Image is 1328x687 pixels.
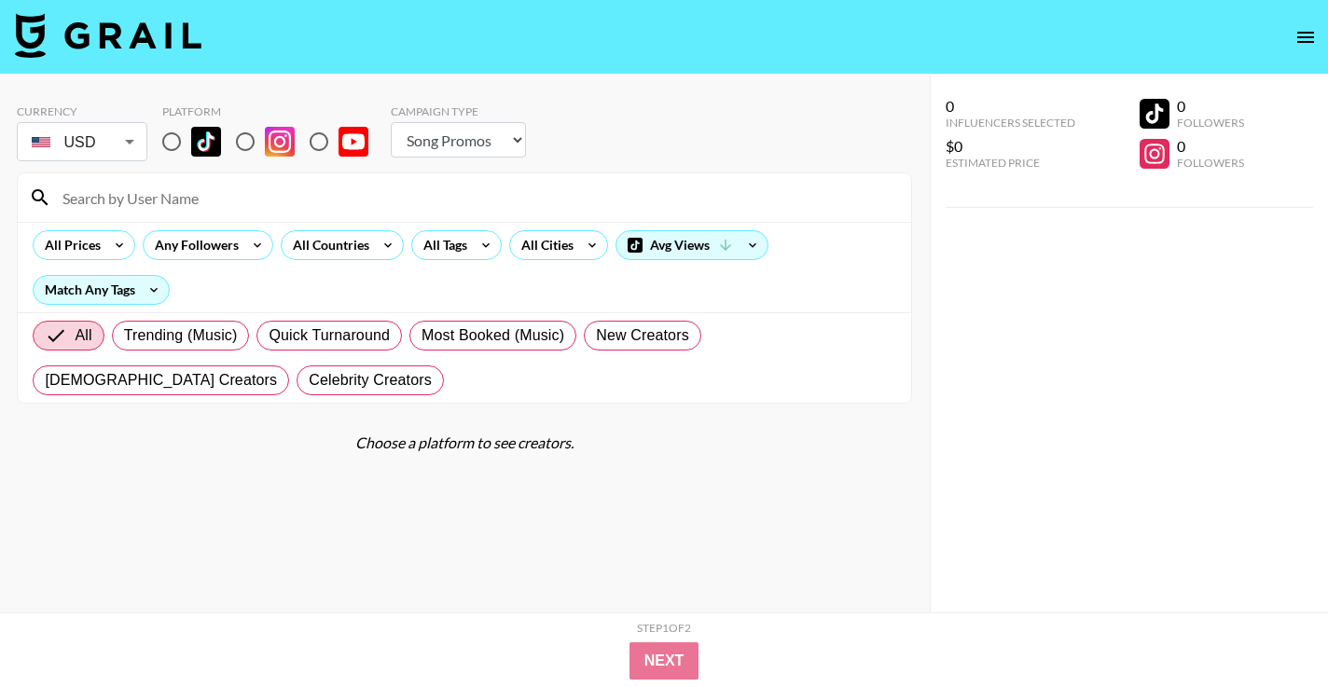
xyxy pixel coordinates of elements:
div: Step 1 of 2 [637,621,691,635]
img: Instagram [265,127,295,157]
span: Quick Turnaround [269,324,390,347]
div: Influencers Selected [946,116,1075,130]
div: 0 [1177,137,1244,156]
div: 0 [946,97,1075,116]
input: Search by User Name [51,183,900,213]
span: Celebrity Creators [309,369,432,392]
span: All [75,324,91,347]
div: Any Followers [144,231,242,259]
div: Campaign Type [391,104,526,118]
span: Most Booked (Music) [422,324,564,347]
div: $0 [946,137,1075,156]
img: TikTok [191,127,221,157]
div: Followers [1177,116,1244,130]
iframe: Drift Widget Chat Controller [1235,594,1306,665]
div: Estimated Price [946,156,1075,170]
div: Match Any Tags [34,276,169,304]
div: USD [21,126,144,158]
div: 0 [1177,97,1244,116]
div: All Tags [412,231,471,259]
span: New Creators [596,324,689,347]
span: Trending (Music) [124,324,238,347]
img: Grail Talent [15,13,201,58]
div: All Prices [34,231,104,259]
img: YouTube [339,127,368,157]
div: All Countries [282,231,373,259]
div: Platform [162,104,383,118]
div: Choose a platform to see creators. [17,433,912,452]
div: All Cities [510,231,577,259]
button: open drawer [1287,19,1324,56]
div: Currency [17,104,147,118]
button: Next [629,642,699,680]
div: Followers [1177,156,1244,170]
div: Avg Views [616,231,768,259]
span: [DEMOGRAPHIC_DATA] Creators [45,369,277,392]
